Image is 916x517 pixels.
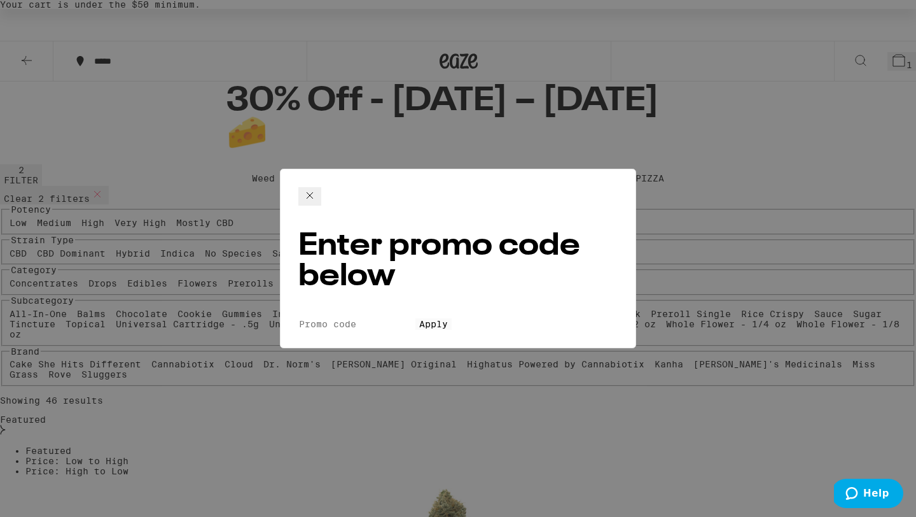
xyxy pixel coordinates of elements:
span: Apply [419,319,448,329]
h2: Enter promo code below [298,231,618,292]
input: Promo code [298,318,415,330]
button: Apply [415,318,452,330]
iframe: Opens a widget where you can find more information [834,479,903,511]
